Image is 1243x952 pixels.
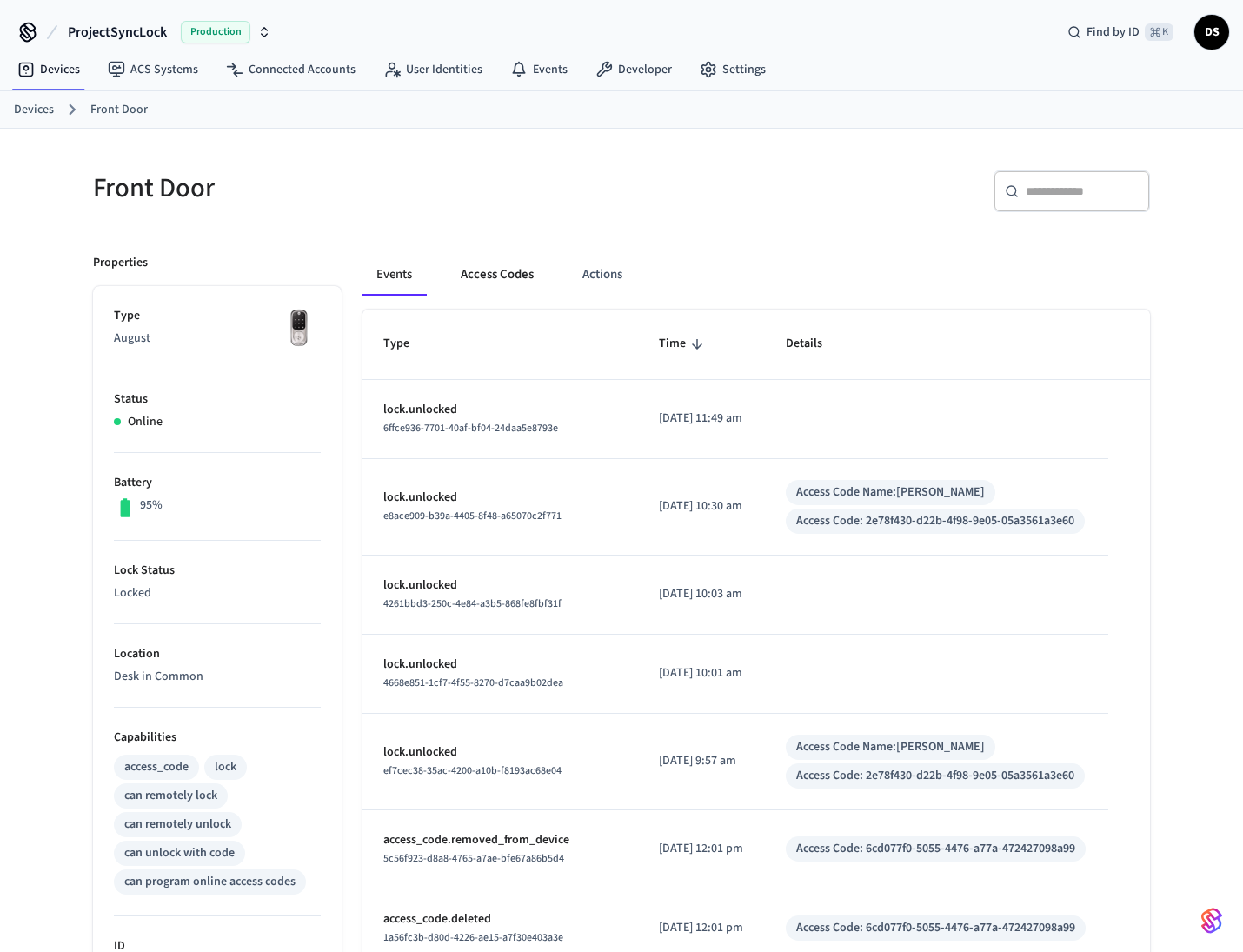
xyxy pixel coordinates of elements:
[94,54,212,85] a: ACS Systems
[383,576,617,595] p: lock.unlocked
[114,307,321,325] p: Type
[124,787,217,805] div: can remotely lock
[659,497,744,516] p: [DATE] 10:30 am
[14,101,54,119] a: Devices
[277,307,321,350] img: Yale Assure Touchscreen Wifi Smart Lock, Satin Nickel, Front
[383,509,562,523] span: e8ace909-b39a-4405-8f48-a65070c2f771
[124,758,189,776] div: access_code
[93,170,611,206] h5: Front Door
[1087,23,1140,41] span: Find by ID
[68,22,167,43] span: ProjectSyncLock
[114,562,321,580] p: Lock Status
[140,496,163,515] p: 95%
[383,489,617,507] p: lock.unlocked
[383,851,564,866] span: 5c56f923-d8a8-4765-a7ae-bfe67a86b5d4
[383,330,432,357] span: Type
[1196,17,1227,48] span: DS
[114,584,321,602] p: Locked
[383,656,617,674] p: lock.unlocked
[383,421,558,436] span: 6ffce936-7701-40af-bf04-24daa5e8793e
[383,596,562,611] span: 4261bbd3-250c-4e84-a3b5-868fe8fbf31f
[212,54,369,85] a: Connected Accounts
[447,254,548,296] button: Access Codes
[114,668,321,686] p: Desk in Common
[124,816,231,834] div: can remotely unlock
[1054,17,1187,48] div: Find by ID⌘ K
[659,664,744,682] p: [DATE] 10:01 am
[582,54,686,85] a: Developer
[786,330,845,357] span: Details
[124,844,235,862] div: can unlock with code
[128,413,163,431] p: Online
[383,910,617,929] p: access_code.deleted
[659,409,744,428] p: [DATE] 11:49 am
[114,729,321,747] p: Capabilities
[796,840,1075,858] div: Access Code: 6cd077f0-5055-4476-a77a-472427098a99
[659,919,744,937] p: [DATE] 12:01 pm
[3,54,94,85] a: Devices
[796,919,1075,937] div: Access Code: 6cd077f0-5055-4476-a77a-472427098a99
[659,840,744,858] p: [DATE] 12:01 pm
[215,758,236,776] div: lock
[383,676,563,690] span: 4668e851-1cf7-4f55-8270-d7caa9b02dea
[686,54,780,85] a: Settings
[796,738,985,756] div: Access Code Name: [PERSON_NAME]
[114,474,321,492] p: Battery
[796,767,1074,785] div: Access Code: 2e78f430-d22b-4f98-9e05-05a3561a3e60
[114,330,321,348] p: August
[369,54,496,85] a: User Identities
[383,401,617,419] p: lock.unlocked
[383,831,617,849] p: access_code.removed_from_device
[1194,15,1229,50] button: DS
[1201,907,1222,935] img: SeamLogoGradient.69752ec5.svg
[1145,23,1173,41] span: ⌘ K
[93,254,148,272] p: Properties
[124,873,296,891] div: can program online access codes
[496,54,582,85] a: Events
[383,763,562,778] span: ef7cec38-35ac-4200-a10b-f8193ac68e04
[796,483,985,502] div: Access Code Name: [PERSON_NAME]
[114,390,321,409] p: Status
[90,101,148,119] a: Front Door
[362,254,1150,296] div: ant example
[383,930,563,945] span: 1a56fc3b-d80d-4226-ae15-a7f30e403a3e
[568,254,636,296] button: Actions
[114,645,321,663] p: Location
[362,254,426,296] button: Events
[659,752,744,770] p: [DATE] 9:57 am
[383,743,617,762] p: lock.unlocked
[796,512,1074,530] div: Access Code: 2e78f430-d22b-4f98-9e05-05a3561a3e60
[181,21,250,43] span: Production
[659,330,708,357] span: Time
[659,585,744,603] p: [DATE] 10:03 am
